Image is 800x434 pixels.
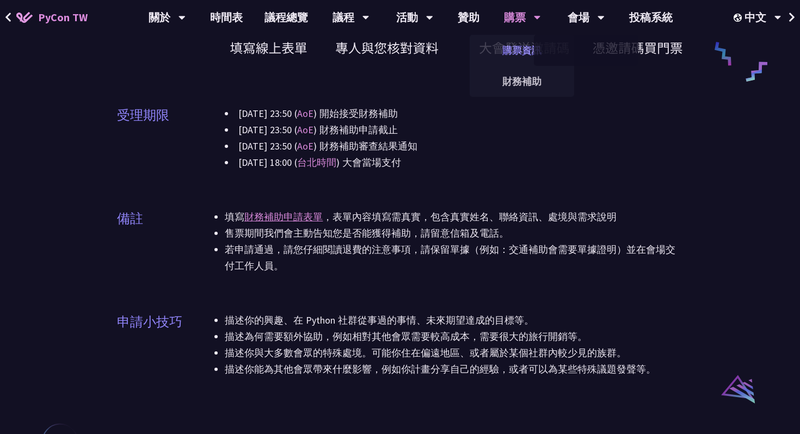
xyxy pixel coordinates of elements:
li: 描述你的興趣、在 Python 社群從事過的事情、未來期望達成的目標等。 [225,312,683,328]
a: 購票資訊 [470,38,574,63]
li: 描述你與大多數會眾的特殊處境。可能你住在偏遠地區、或者屬於某個社群內較少見的族群。 [225,345,683,361]
li: [DATE] 23:50 ( ) 財務補助申請截止 [225,122,683,138]
p: 受理期限 [117,106,169,125]
p: 備註 [117,209,143,228]
li: 描述為何需要額外協助，例如相對其他會眾需要較高成本，需要很大的旅行開銷等。 [225,328,683,345]
li: 若申請通過，請您仔細閱讀退費的注意事項，請保留單據（例如：交通補助會需要單據證明）並在會場交付工作人員。 [225,241,683,274]
li: [DATE] 23:50 ( ) 財務補助審查結果通知 [225,138,683,154]
a: AoE [297,107,313,120]
a: AoE [297,140,313,152]
a: PyCon TW [5,4,99,31]
a: 財務補助 [470,69,574,94]
li: 售票期間我們會主動告知您是否能獲得補助，請留意信箱及電話。 [225,225,683,241]
a: 台北時間 [297,156,336,169]
li: [DATE] 23:50 ( ) 開始接受財務補助 [225,106,683,122]
p: 申請小技巧 [117,312,182,332]
img: Locale Icon [734,14,744,22]
li: [DATE] 18:00 ( ) 大會當場支付 [225,154,683,171]
a: 財務補助申請表單 [244,210,323,223]
img: Home icon of PyCon TW 2025 [16,12,33,23]
a: AoE [297,123,313,136]
li: 描述你能為其他會眾帶來什麼影響，例如你計畫分享自己的經驗，或者可以為某些特殊議題發聲等。 [225,361,683,377]
span: PyCon TW [38,9,88,26]
li: 填寫 ，表單內容填寫需真實，包含真實姓名、聯絡資訊、處境與需求說明 [225,209,683,225]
